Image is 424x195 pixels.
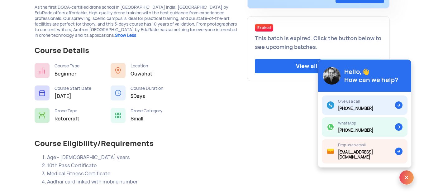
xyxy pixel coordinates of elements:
img: ic_x.svg [399,170,414,185]
a: View all batches [255,59,382,73]
span: Show Less [115,32,136,38]
div: Guwahati [131,71,154,77]
div: Beginner [55,71,79,77]
li: Age - [DEMOGRAPHIC_DATA] years [47,154,238,162]
div: Rotorcraft [55,116,79,122]
img: ic_call.svg [327,101,334,109]
div: [EMAIL_ADDRESS][DOMAIN_NAME] [338,150,395,160]
div: Give us a call [338,99,373,104]
div: Course Eligibility/Requirements [35,123,238,149]
div: [PHONE_NUMBER] [338,106,373,111]
div: Course Type [55,63,79,69]
div: Expired [255,24,273,32]
a: Give us a call[PHONE_NUMBER] [322,95,407,115]
div: [PHONE_NUMBER] [338,128,373,133]
span: Days [133,93,145,100]
div: Drone Category [131,108,163,114]
img: ic_whatsapp.svg [327,123,334,131]
div: [DATE] [55,93,91,100]
a: WhatsApp[PHONE_NUMBER] [322,117,407,137]
img: ic_arrow.svg [395,101,403,109]
img: img_avatar@2x.png [323,67,341,85]
div: Location [131,63,154,69]
div: WhatsApp [338,121,373,125]
img: ic_mail.svg [327,148,334,155]
div: This batch is expired. Click the button below to see upcoming batches. [255,34,382,51]
div: Drop us an email [338,143,395,147]
div: Course Duration [131,85,163,91]
div: 5 [131,93,163,100]
img: ic_arrow.svg [395,123,403,131]
img: ic_arrow.svg [395,148,403,155]
div: Hello,👋 How can we help? [344,68,398,84]
div: Course Details [35,46,238,56]
div: Small [131,116,163,122]
a: Drop us an email[EMAIL_ADDRESS][DOMAIN_NAME] [322,139,407,163]
li: Medical Fitness Certificate [47,170,238,178]
div: Course Start Date [55,85,91,91]
div: Drone Type [55,108,79,114]
li: 10th Pass Certificate [47,162,238,170]
li: Aadhar card linked with mobile number [47,178,238,186]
